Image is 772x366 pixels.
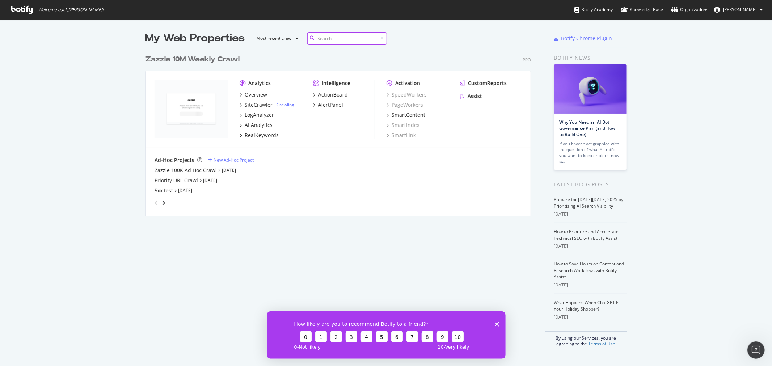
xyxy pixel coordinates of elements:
[240,101,294,108] a: SiteCrawler- Crawling
[203,177,217,183] a: [DATE]
[240,132,279,139] a: RealKeywords
[245,101,273,108] div: SiteCrawler
[554,180,627,188] div: Latest Blog Posts
[251,33,301,44] button: Most recent crawl
[277,102,294,108] a: Crawling
[554,196,624,209] a: Prepare for [DATE][DATE] 2025 by Prioritizing AI Search Visibility
[313,101,343,108] a: AlertPanel
[155,187,173,194] a: 5xx test
[178,187,192,193] a: [DATE]
[245,111,274,119] div: LogAnalyzer
[240,111,274,119] a: LogAnalyzer
[468,80,507,87] div: CustomReports
[145,54,242,65] a: Zazzle 10M Weekly Crawl
[248,80,271,87] div: Analytics
[554,243,627,250] div: [DATE]
[240,91,267,98] a: Overview
[554,299,620,312] a: What Happens When ChatGPT Is Your Holiday Shopper?
[155,157,194,164] div: Ad-Hoc Projects
[395,80,420,87] div: Activation
[554,229,619,241] a: How to Prioritize and Accelerate Technical SEO with Botify Assist
[152,197,161,209] div: angle-left
[318,101,343,108] div: AlertPanel
[208,157,254,163] a: New Ad-Hoc Project
[155,177,198,184] a: Priority URL Crawl
[671,6,708,13] div: Organizations
[38,7,104,13] span: Welcome back, [PERSON_NAME] !
[214,157,254,163] div: New Ad-Hoc Project
[560,119,616,137] a: Why You Need an AI Bot Governance Plan (and How to Build One)
[554,314,627,320] div: [DATE]
[560,141,621,164] div: If you haven’t yet grappled with the question of what AI traffic you want to keep or block, now is…
[554,54,627,62] div: Botify news
[387,111,425,119] a: SmartContent
[240,122,273,129] a: AI Analytics
[161,199,166,207] div: angle-right
[387,101,423,108] a: PageWorkers
[222,167,236,173] a: [DATE]
[561,35,612,42] div: Botify Chrome Plugin
[155,167,217,174] a: Zazzle 100K Ad Hoc Crawl
[574,6,613,13] div: Botify Academy
[318,91,348,98] div: ActionBoard
[257,36,293,41] div: Most recent crawl
[460,93,482,100] a: Assist
[554,64,627,114] img: Why You Need an AI Bot Governance Plan (and How to Build One)
[245,132,279,139] div: RealKeywords
[387,132,416,139] a: SmartLink
[387,91,427,98] a: SpeedWorkers
[554,211,627,217] div: [DATE]
[588,341,615,347] a: Terms of Use
[313,91,348,98] a: ActionBoard
[145,31,245,46] div: My Web Properties
[155,80,228,138] img: zazzle.com
[460,80,507,87] a: CustomReports
[621,6,663,13] div: Knowledge Base
[267,311,506,359] iframe: Survey from Botify
[708,4,768,16] button: [PERSON_NAME]
[145,54,240,65] div: Zazzle 10M Weekly Crawl
[723,7,757,13] span: Karena Yang
[245,91,267,98] div: Overview
[545,331,627,347] div: By using our Services, you are agreeing to the
[554,35,612,42] a: Botify Chrome Plugin
[747,341,765,359] iframe: Intercom live chat
[145,46,537,216] div: grid
[245,122,273,129] div: AI Analytics
[307,32,387,45] input: Search
[523,57,531,63] div: Pro
[468,93,482,100] div: Assist
[387,122,419,129] a: SmartIndex
[554,261,624,280] a: How to Save Hours on Content and Research Workflows with Botify Assist
[392,111,425,119] div: SmartContent
[274,102,294,108] div: -
[554,282,627,288] div: [DATE]
[322,80,350,87] div: Intelligence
